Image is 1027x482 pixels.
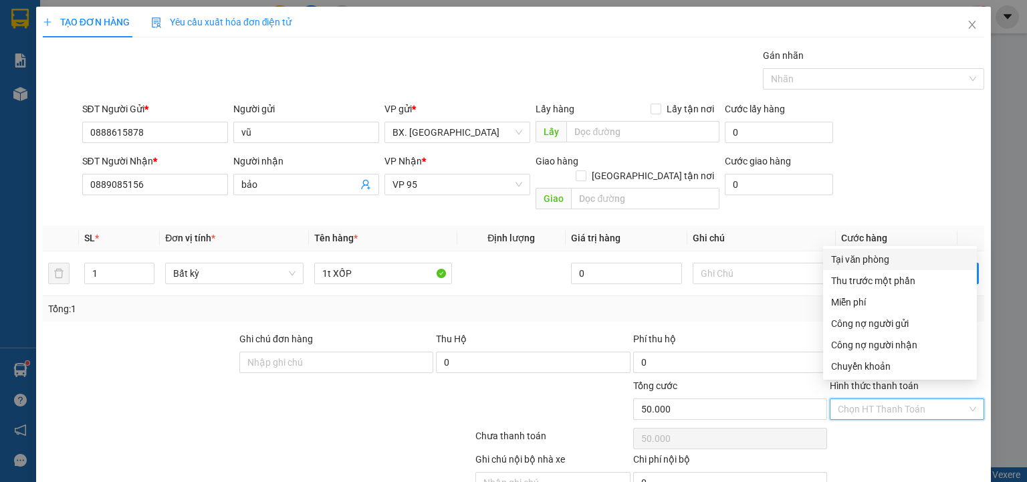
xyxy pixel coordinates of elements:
div: Chưa thanh toán [474,429,631,452]
div: Tại văn phòng [831,252,969,267]
div: SĐT Người Nhận [82,154,228,168]
div: Thu trước một phần [831,273,969,288]
button: Close [953,7,991,44]
input: Dọc đường [571,188,719,209]
div: Công nợ người nhận [831,338,969,352]
b: An Anh Limousine [17,86,74,149]
span: TẠO ĐƠN HÀNG [43,17,130,27]
div: Người nhận [233,154,379,168]
span: VP 95 [392,174,522,195]
img: icon [151,17,162,28]
label: Cước giao hàng [725,156,791,166]
span: Đơn vị tính [165,233,215,243]
span: Giao hàng [536,156,578,166]
div: Người gửi [233,102,379,116]
div: Công nợ người gửi [831,316,969,331]
span: Giao [536,188,571,209]
span: VP Nhận [384,156,422,166]
span: Tên hàng [314,233,358,243]
div: VP gửi [384,102,530,116]
span: [GEOGRAPHIC_DATA] tận nơi [586,168,719,183]
span: Thu Hộ [436,334,467,344]
input: Ghi Chú [693,263,830,284]
span: close [967,19,978,30]
input: Dọc đường [566,121,719,142]
span: Bất kỳ [173,263,295,283]
span: Lấy hàng [536,104,574,114]
label: Ghi chú đơn hàng [239,334,313,344]
input: Cước giao hàng [725,174,833,195]
div: Tổng: 1 [48,302,397,316]
input: Cước lấy hàng [725,122,833,143]
span: Yêu cầu xuất hóa đơn điện tử [151,17,292,27]
input: VD: Bàn, Ghế [314,263,452,284]
span: Định lượng [487,233,535,243]
div: Miễn phí [831,295,969,310]
button: delete [48,263,70,284]
span: SL [84,233,95,243]
div: Cước gửi hàng sẽ được ghi vào công nợ của người gửi [823,313,977,334]
span: Lấy [536,121,566,142]
label: Cước lấy hàng [725,104,785,114]
span: BX. Ninh Sơn [392,122,522,142]
span: Lấy tận nơi [661,102,719,116]
label: Hình thức thanh toán [830,380,919,391]
div: Ghi chú nội bộ nhà xe [475,452,630,472]
input: Ghi chú đơn hàng [239,352,433,373]
div: SĐT Người Gửi [82,102,228,116]
span: Giá trị hàng [571,233,620,243]
div: Chi phí nội bộ [633,452,827,472]
span: plus [43,17,52,27]
div: Chuyển khoản [831,359,969,374]
span: user-add [360,179,371,190]
label: Gán nhãn [763,50,804,61]
div: Phí thu hộ [633,332,827,352]
input: 0 [571,263,682,284]
div: Cước gửi hàng sẽ được ghi vào công nợ của người nhận [823,334,977,356]
span: Cước hàng [841,233,887,243]
b: Biên nhận gởi hàng hóa [86,19,128,128]
th: Ghi chú [687,225,836,251]
span: Tổng cước [633,380,677,391]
